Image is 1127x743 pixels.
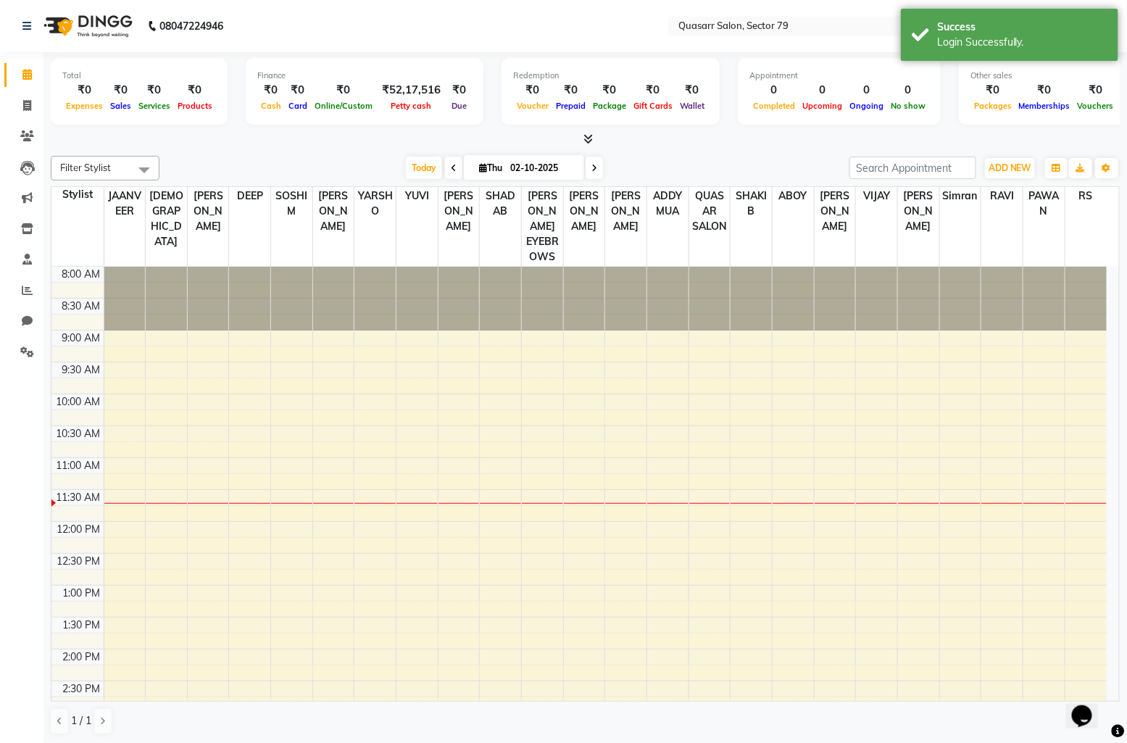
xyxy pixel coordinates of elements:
[54,554,104,569] div: 12:30 PM
[749,82,799,99] div: 0
[506,157,578,179] input: 2025-10-02
[856,187,897,205] span: VIJAY
[107,82,135,99] div: ₹0
[989,162,1031,173] span: ADD NEW
[513,70,708,82] div: Redemption
[257,70,472,82] div: Finance
[60,649,104,665] div: 2:00 PM
[552,101,589,111] span: Prepaid
[59,299,104,314] div: 8:30 AM
[1023,187,1065,220] span: PAWAN
[285,82,311,99] div: ₹0
[749,101,799,111] span: Completed
[406,157,442,179] span: Today
[59,331,104,346] div: 9:00 AM
[60,681,104,697] div: 2:30 PM
[257,82,285,99] div: ₹0
[59,267,104,282] div: 8:00 AM
[60,162,111,173] span: Filter Stylist
[630,101,676,111] span: Gift Cards
[54,522,104,537] div: 12:00 PM
[104,187,146,220] span: JAANVEER
[448,101,470,111] span: Due
[54,426,104,441] div: 10:30 AM
[60,586,104,601] div: 1:00 PM
[60,618,104,633] div: 1:30 PM
[37,6,136,46] img: logo
[311,101,376,111] span: Online/Custom
[285,101,311,111] span: Card
[62,82,107,99] div: ₹0
[522,187,563,266] span: [PERSON_NAME] EYEBROWS
[1066,685,1113,729] iframe: chat widget
[589,82,630,99] div: ₹0
[1074,101,1118,111] span: Vouchers
[54,490,104,505] div: 11:30 AM
[647,187,689,220] span: ADDY MUA
[970,82,1015,99] div: ₹0
[229,187,270,205] span: DEEP
[1065,187,1107,205] span: RS
[174,101,216,111] span: Products
[311,82,376,99] div: ₹0
[731,187,772,220] span: SHAKIB
[107,101,135,111] span: Sales
[135,82,174,99] div: ₹0
[937,20,1107,35] div: Success
[446,82,472,99] div: ₹0
[62,70,216,82] div: Total
[749,70,929,82] div: Appointment
[815,187,856,236] span: [PERSON_NAME]
[51,187,104,202] div: Stylist
[438,187,480,236] span: [PERSON_NAME]
[970,101,1015,111] span: Packages
[676,101,708,111] span: Wallet
[773,187,814,205] span: ABOY
[388,101,436,111] span: Petty cash
[985,158,1035,178] button: ADD NEW
[630,82,676,99] div: ₹0
[59,362,104,378] div: 9:30 AM
[849,157,976,179] input: Search Appointment
[846,82,887,99] div: 0
[135,101,174,111] span: Services
[354,187,396,220] span: YARSHO
[376,82,446,99] div: ₹52,17,516
[1015,101,1074,111] span: Memberships
[480,187,521,220] span: SHADAB
[605,187,646,236] span: [PERSON_NAME]
[159,6,223,46] b: 08047224946
[54,394,104,410] div: 10:00 AM
[981,187,1023,205] span: RAVI
[589,101,630,111] span: Package
[396,187,438,205] span: YUVI
[513,82,552,99] div: ₹0
[54,458,104,473] div: 11:00 AM
[71,713,91,729] span: 1 / 1
[799,82,846,99] div: 0
[940,187,981,205] span: Simran
[146,187,187,251] span: [DEMOGRAPHIC_DATA]
[188,187,229,236] span: [PERSON_NAME]
[62,101,107,111] span: Expenses
[689,187,731,236] span: QUASAR SALON
[564,187,605,236] span: [PERSON_NAME]
[552,82,589,99] div: ₹0
[887,82,929,99] div: 0
[313,187,354,236] span: [PERSON_NAME]
[937,35,1107,50] div: Login Successfully.
[676,82,708,99] div: ₹0
[513,101,552,111] span: Voucher
[174,82,216,99] div: ₹0
[257,101,285,111] span: Cash
[1015,82,1074,99] div: ₹0
[898,187,939,236] span: [PERSON_NAME]
[846,101,887,111] span: Ongoing
[475,162,506,173] span: Thu
[887,101,929,111] span: No show
[799,101,846,111] span: Upcoming
[271,187,312,220] span: SOSHIM
[1074,82,1118,99] div: ₹0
